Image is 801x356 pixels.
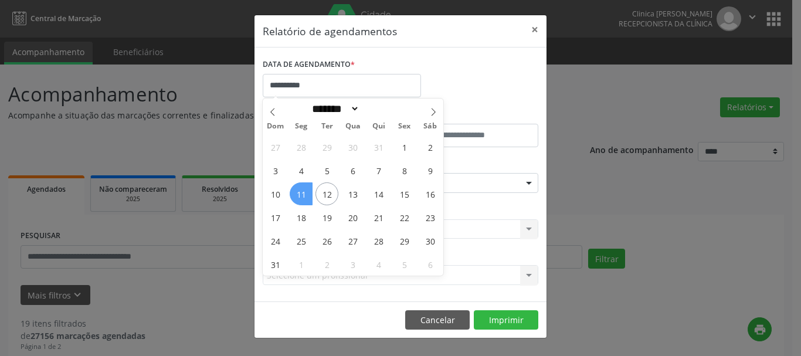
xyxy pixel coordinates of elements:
[264,135,287,158] span: Julho 27, 2025
[367,229,390,252] span: Agosto 28, 2025
[523,15,547,44] button: Close
[290,206,313,229] span: Agosto 18, 2025
[315,253,338,276] span: Setembro 2, 2025
[367,182,390,205] span: Agosto 14, 2025
[367,135,390,158] span: Julho 31, 2025
[419,253,442,276] span: Setembro 6, 2025
[405,310,470,330] button: Cancelar
[393,253,416,276] span: Setembro 5, 2025
[264,229,287,252] span: Agosto 24, 2025
[419,135,442,158] span: Agosto 2, 2025
[264,182,287,205] span: Agosto 10, 2025
[359,103,398,115] input: Year
[341,229,364,252] span: Agosto 27, 2025
[419,182,442,205] span: Agosto 16, 2025
[315,159,338,182] span: Agosto 5, 2025
[314,123,340,130] span: Ter
[290,159,313,182] span: Agosto 4, 2025
[290,253,313,276] span: Setembro 1, 2025
[341,182,364,205] span: Agosto 13, 2025
[419,229,442,252] span: Agosto 30, 2025
[341,159,364,182] span: Agosto 6, 2025
[264,159,287,182] span: Agosto 3, 2025
[366,123,392,130] span: Qui
[289,123,314,130] span: Seg
[290,182,313,205] span: Agosto 11, 2025
[263,23,397,39] h5: Relatório de agendamentos
[290,135,313,158] span: Julho 28, 2025
[290,229,313,252] span: Agosto 25, 2025
[419,159,442,182] span: Agosto 9, 2025
[315,135,338,158] span: Julho 29, 2025
[341,206,364,229] span: Agosto 20, 2025
[264,253,287,276] span: Agosto 31, 2025
[367,159,390,182] span: Agosto 7, 2025
[263,123,289,130] span: Dom
[340,123,366,130] span: Qua
[367,253,390,276] span: Setembro 4, 2025
[392,123,418,130] span: Sex
[393,135,416,158] span: Agosto 1, 2025
[393,229,416,252] span: Agosto 29, 2025
[418,123,443,130] span: Sáb
[308,103,359,115] select: Month
[403,106,538,124] label: ATÉ
[341,253,364,276] span: Setembro 3, 2025
[393,182,416,205] span: Agosto 15, 2025
[419,206,442,229] span: Agosto 23, 2025
[367,206,390,229] span: Agosto 21, 2025
[315,229,338,252] span: Agosto 26, 2025
[263,56,355,74] label: DATA DE AGENDAMENTO
[315,182,338,205] span: Agosto 12, 2025
[474,310,538,330] button: Imprimir
[341,135,364,158] span: Julho 30, 2025
[393,206,416,229] span: Agosto 22, 2025
[393,159,416,182] span: Agosto 8, 2025
[315,206,338,229] span: Agosto 19, 2025
[264,206,287,229] span: Agosto 17, 2025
